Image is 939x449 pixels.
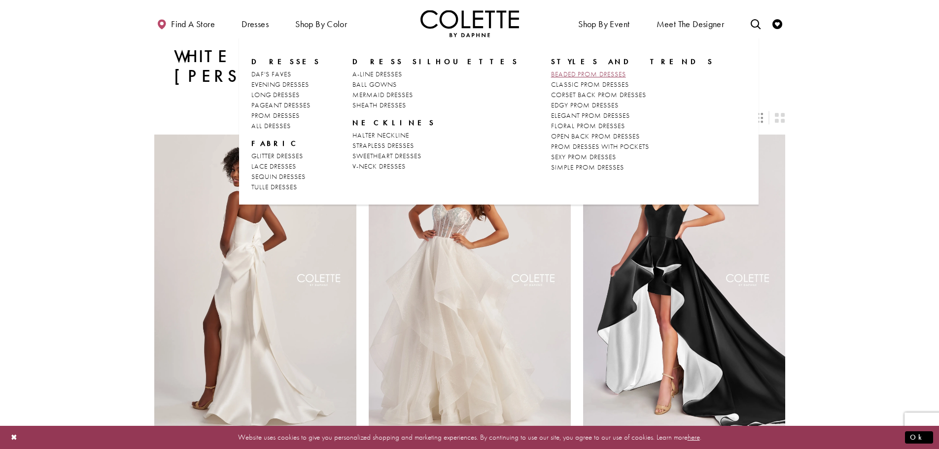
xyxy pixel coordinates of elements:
span: Shop By Event [578,19,629,29]
span: ALL DRESSES [251,121,291,130]
span: Find a store [171,19,215,29]
span: SEXY PROM DRESSES [551,152,616,161]
a: SEXY PROM DRESSES [551,152,714,162]
a: BEADED PROM DRESSES [551,69,714,79]
span: SIMPLE PROM DRESSES [551,163,624,172]
a: GLITTER DRESSES [251,151,320,161]
span: MERMAID DRESSES [352,90,413,99]
a: PROM DRESSES [251,110,320,121]
a: SIMPLE PROM DRESSES [551,162,714,173]
a: Visit Home Page [420,10,519,37]
span: DRESS SILHOUETTES [352,57,519,67]
a: SEQUIN DRESSES [251,172,320,182]
span: SEQUIN DRESSES [251,172,306,181]
span: SWEETHEART DRESSES [352,151,421,160]
a: SHEATH DRESSES [352,100,519,110]
a: PAGEANT DRESSES [251,100,320,110]
span: FABRIC [251,138,320,148]
span: Shop by color [295,19,347,29]
a: FLORAL PROM DRESSES [551,121,714,131]
span: FABRIC [251,138,301,148]
a: V-NECK DRESSES [352,161,519,172]
a: Visit Colette by Daphne Style No. CL8470 Page [154,135,356,428]
span: Dresses [251,57,320,67]
span: STYLES AND TRENDS [551,57,714,67]
span: SHEATH DRESSES [352,101,406,109]
a: A-LINE DRESSES [352,69,519,79]
span: A-LINE DRESSES [352,69,402,78]
span: Meet the designer [657,19,725,29]
p: Website uses cookies to give you personalized shopping and marketing experiences. By continuing t... [71,431,868,444]
span: FLORAL PROM DRESSES [551,121,625,130]
span: Switch layout to 2 columns [775,113,785,123]
a: CORSET BACK PROM DRESSES [551,90,714,100]
a: Visit Colette by Daphne Style No. CL8695 Page [583,135,785,428]
button: Submit Dialog [905,431,933,444]
a: here [688,432,700,442]
h1: White / Ivory Prom Dresses by [PERSON_NAME] by [PERSON_NAME] [174,47,765,86]
span: CORSET BACK PROM DRESSES [551,90,646,99]
span: Dresses [242,19,269,29]
a: HALTER NECKLINE [352,130,519,140]
a: DAF'S FAVES [251,69,320,79]
span: BALL GOWNS [352,80,397,89]
span: BEADED PROM DRESSES [551,69,626,78]
span: PAGEANT DRESSES [251,101,311,109]
span: PROM DRESSES [251,111,300,120]
span: Shop By Event [576,10,632,37]
a: MERMAID DRESSES [352,90,519,100]
span: EVENING DRESSES [251,80,309,89]
a: ALL DRESSES [251,121,320,131]
a: LACE DRESSES [251,161,320,172]
span: DAF'S FAVES [251,69,291,78]
a: CLASSIC PROM DRESSES [551,79,714,90]
button: Close Dialog [6,429,23,446]
a: Find a store [154,10,217,37]
span: NECKLINES [352,118,435,128]
span: STRAPLESS DRESSES [352,141,414,150]
a: BALL GOWNS [352,79,519,90]
span: Shop by color [293,10,349,37]
span: Dresses [239,10,271,37]
a: ELEGANT PROM DRESSES [551,110,714,121]
a: EVENING DRESSES [251,79,320,90]
span: OPEN BACK PROM DRESSES [551,132,640,140]
span: PROM DRESSES WITH POCKETS [551,142,649,151]
span: EDGY PROM DRESSES [551,101,619,109]
a: LONG DRESSES [251,90,320,100]
span: ELEGANT PROM DRESSES [551,111,630,120]
span: HALTER NECKLINE [352,131,409,139]
a: SWEETHEART DRESSES [352,151,519,161]
a: OPEN BACK PROM DRESSES [551,131,714,141]
div: Layout Controls [148,107,791,129]
a: Visit Colette by Daphne Style No. CL8200 Page [369,135,571,428]
span: NECKLINES [352,118,519,128]
a: Toggle search [748,10,763,37]
a: TULLE DRESSES [251,182,320,192]
img: Colette by Daphne [420,10,519,37]
span: LONG DRESSES [251,90,300,99]
a: EDGY PROM DRESSES [551,100,714,110]
a: Check Wishlist [770,10,785,37]
span: GLITTER DRESSES [251,151,303,160]
a: Meet the designer [654,10,727,37]
a: STRAPLESS DRESSES [352,140,519,151]
span: TULLE DRESSES [251,182,297,191]
span: LACE DRESSES [251,162,296,171]
span: V-NECK DRESSES [352,162,406,171]
a: PROM DRESSES WITH POCKETS [551,141,714,152]
span: CLASSIC PROM DRESSES [551,80,629,89]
